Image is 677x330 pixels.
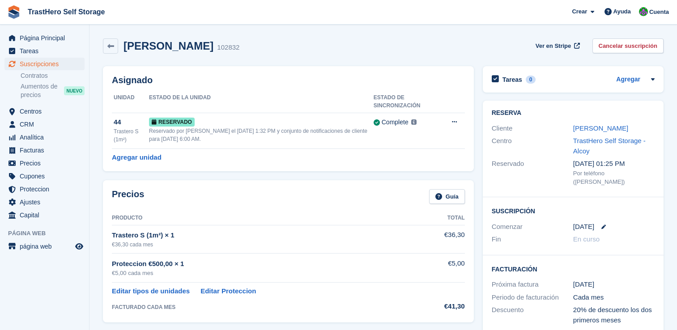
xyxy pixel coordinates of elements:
a: menu [4,196,85,208]
div: Complete [382,118,409,127]
a: menu [4,32,85,44]
span: página web [20,240,73,253]
th: Estado de la unidad [149,91,374,113]
span: Cupones [20,170,73,182]
div: Fin [492,234,573,245]
img: Roberto Penades [639,7,648,16]
span: Suscripciones [20,58,73,70]
h2: Tareas [502,76,522,84]
div: [DATE] [573,279,655,290]
a: Guía [429,189,465,204]
div: Reservado [492,159,573,186]
td: €36,30 [421,225,464,253]
div: Descuento [492,305,573,325]
span: Facturas [20,144,73,157]
span: Reservado [149,118,195,127]
a: Cancelar suscripción [592,38,664,53]
span: Ver en Stripe [536,42,571,51]
th: Total [421,211,464,225]
a: menu [4,144,85,157]
a: [PERSON_NAME] [573,124,628,132]
span: Analítica [20,131,73,144]
th: Producto [112,211,421,225]
div: Comenzar [492,222,573,232]
span: Capital [20,209,73,221]
a: TrastHero Self Storage - Alcoy [573,137,646,155]
div: Trastero S (1m²) [114,127,149,144]
div: €5,00 cada mes [112,269,421,278]
h2: Precios [112,189,144,204]
a: menu [4,118,85,131]
div: Cada mes [573,292,655,303]
h2: Facturación [492,264,655,273]
a: Ver en Stripe [532,38,582,53]
a: menu [4,131,85,144]
span: En curso [573,235,600,243]
div: 0 [526,76,536,84]
img: icon-info-grey-7440780725fd019a000dd9b08b2336e03edf1995a4989e88bcd33f0948082b44.svg [411,119,417,125]
h2: [PERSON_NAME] [123,40,213,52]
span: Página web [8,229,89,238]
span: Centros [20,105,73,118]
a: menu [4,58,85,70]
div: Periodo de facturación [492,292,573,303]
span: Proteccion [20,183,73,195]
div: FACTURADO CADA MES [112,303,421,311]
th: Estado de sincronización [374,91,446,113]
a: menú [4,240,85,253]
div: Por teléfono ([PERSON_NAME]) [573,169,655,186]
a: Editar Proteccion [200,286,256,296]
span: Ayuda [613,7,631,16]
span: Ajustes [20,196,73,208]
div: Centro [492,136,573,156]
span: Crear [572,7,587,16]
span: Cuenta [649,8,669,17]
a: menu [4,45,85,57]
h2: Suscripción [492,206,655,215]
div: Proteccion €500,00 × 1 [112,259,421,269]
span: Página Principal [20,32,73,44]
div: [DATE] 01:25 PM [573,159,655,169]
td: €5,00 [421,254,464,283]
th: Unidad [112,91,149,113]
div: €41,30 [421,301,464,312]
span: CRM [20,118,73,131]
a: TrastHero Self Storage [24,4,109,19]
span: Tareas [20,45,73,57]
a: Editar tipos de unidades [112,286,190,296]
a: menu [4,170,85,182]
div: Cliente [492,123,573,134]
div: Trastero S (1m²) × 1 [112,230,421,241]
a: Contratos [21,72,85,80]
h2: Asignado [112,75,465,85]
h2: Reserva [492,110,655,117]
a: Agregar unidad [112,152,162,163]
span: Precios [20,157,73,169]
div: 44 [114,117,149,127]
img: stora-icon-8386f47178a22dfd0bd8f6a31ec36ba5ce8667c1dd55bd0f319d3a0aa187defe.svg [7,5,21,19]
a: menu [4,209,85,221]
time: 2025-08-22 23:00:00 UTC [573,222,594,232]
div: Reservado por [PERSON_NAME] el [DATE] 1:32 PM y conjunto de notificaciones de cliente para [DATE]... [149,127,374,143]
div: 102832 [217,42,239,53]
a: Aumentos de precios NUEVO [21,82,85,100]
div: Próxima factura [492,279,573,290]
a: Agregar [616,75,640,85]
a: menu [4,157,85,169]
div: €36,30 cada mes [112,241,421,249]
a: Vista previa de la tienda [74,241,85,252]
a: menu [4,105,85,118]
div: 20% de descuento los dos primeros meses [573,305,655,325]
span: Aumentos de precios [21,82,64,99]
div: NUEVO [64,86,85,95]
a: menu [4,183,85,195]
